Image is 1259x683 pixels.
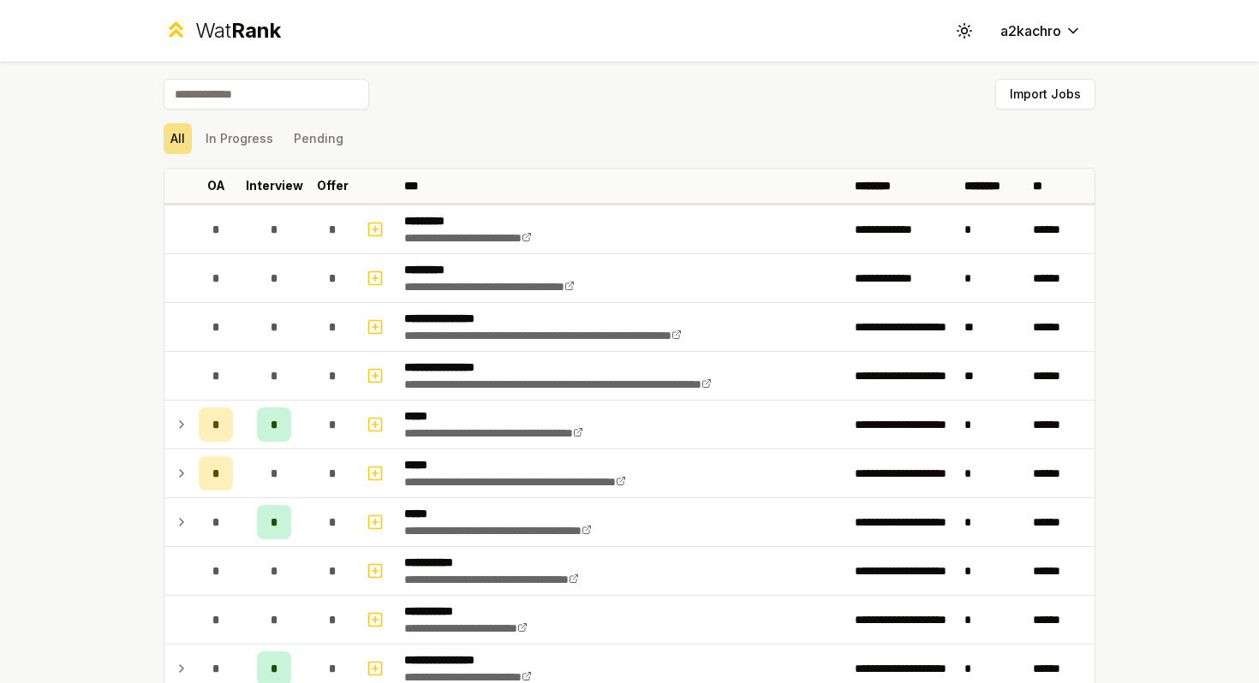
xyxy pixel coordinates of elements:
a: WatRank [164,17,281,45]
p: OA [207,177,225,194]
div: Wat [195,17,281,45]
button: In Progress [199,123,280,154]
button: Import Jobs [995,79,1095,110]
button: Pending [287,123,350,154]
span: a2kachro [1000,21,1061,41]
p: Offer [317,177,349,194]
button: All [164,123,192,154]
span: Rank [231,18,281,43]
p: Interview [246,177,303,194]
button: a2kachro [987,15,1095,46]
